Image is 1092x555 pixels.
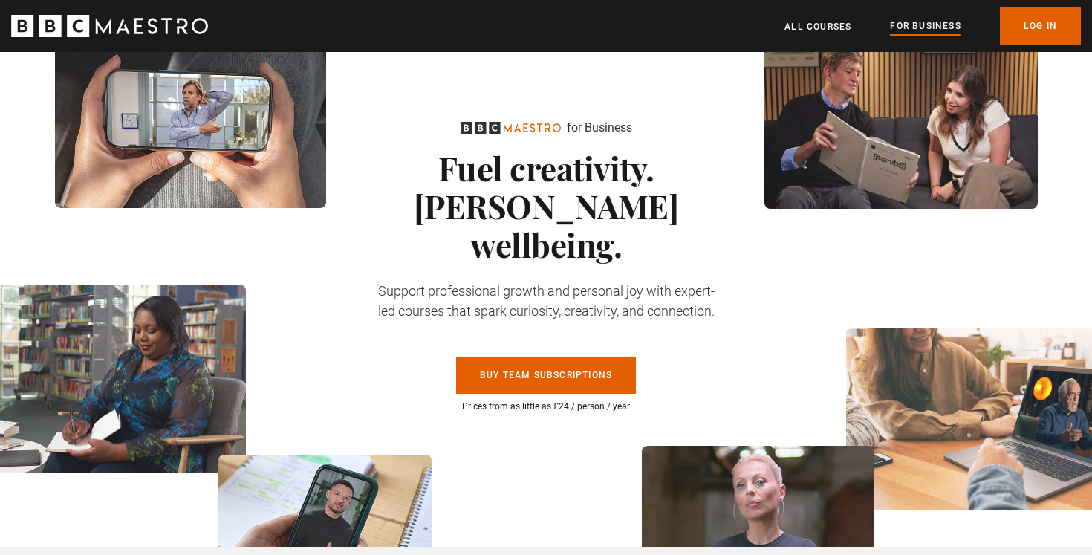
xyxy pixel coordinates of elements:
h1: Fuel creativity. [PERSON_NAME] wellbeing. [371,149,721,263]
svg: BBC Maestro [11,15,208,37]
svg: BBC Maestro [461,122,561,134]
a: Log In [1000,7,1081,45]
p: Support professional growth and personal joy with expert-led courses that spark curiosity, creati... [371,281,721,321]
p: for Business [567,119,632,137]
a: Buy Team Subscriptions [456,357,636,394]
a: For business [890,19,961,35]
p: Prices from as little as £24 / person / year [371,400,721,413]
nav: Primary [784,7,1081,45]
a: All Courses [784,19,851,34]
